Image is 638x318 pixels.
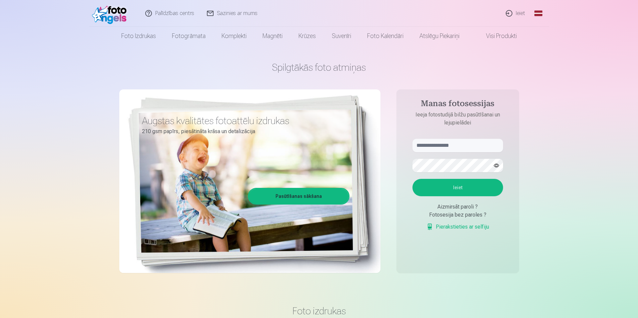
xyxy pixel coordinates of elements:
h1: Spilgtākās foto atmiņas [119,61,519,73]
a: Komplekti [214,27,255,45]
a: Krūzes [291,27,324,45]
h4: Manas fotosessijas [406,99,510,111]
img: /fa1 [92,3,130,24]
div: Aizmirsāt paroli ? [412,203,503,211]
a: Pasūtīšanas sākšana [249,189,348,204]
a: Pierakstieties ar selfiju [426,223,489,231]
a: Atslēgu piekariņi [411,27,467,45]
a: Foto kalendāri [359,27,411,45]
p: 210 gsm papīrs, piesātināta krāsa un detalizācija [142,127,344,136]
a: Fotogrāmata [164,27,214,45]
h3: Augstas kvalitātes fotoattēlu izdrukas [142,115,344,127]
button: Ieiet [412,179,503,196]
a: Foto izdrukas [113,27,164,45]
a: Magnēti [255,27,291,45]
a: Suvenīri [324,27,359,45]
div: Fotosesija bez paroles ? [412,211,503,219]
h3: Foto izdrukas [125,305,514,317]
a: Visi produkti [467,27,525,45]
p: Ieeja fotostudijā bilžu pasūtīšanai un lejupielādei [406,111,510,127]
